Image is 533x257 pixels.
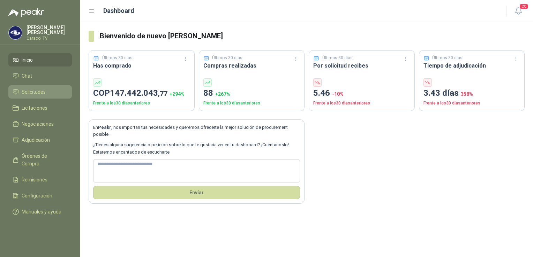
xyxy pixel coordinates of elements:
a: Chat [8,69,72,83]
h3: Bienvenido de nuevo [PERSON_NAME] [100,31,525,41]
p: Caracol TV [27,36,72,40]
p: En , nos importan tus necesidades y queremos ofrecerte la mejor solución de procurement posible. [93,124,300,138]
p: Frente a los 30 días anteriores [93,100,190,107]
p: COP [93,87,190,100]
p: Últimos 30 días [212,55,242,61]
span: Licitaciones [22,104,47,112]
span: 147.442.043 [110,88,167,98]
span: 358 % [461,91,473,97]
span: Negociaciones [22,120,54,128]
span: Solicitudes [22,88,46,96]
b: Peakr [98,125,111,130]
span: Adjudicación [22,136,50,144]
span: + 294 % [170,91,185,97]
p: Últimos 30 días [322,55,353,61]
a: Órdenes de Compra [8,149,72,170]
p: Frente a los 30 días anteriores [423,100,520,107]
img: Logo peakr [8,8,44,17]
span: ,77 [158,89,167,98]
a: Licitaciones [8,101,72,115]
span: 20 [519,3,529,10]
p: Frente a los 30 días anteriores [313,100,410,107]
p: 5.46 [313,87,410,100]
button: Envíar [93,186,300,199]
a: Remisiones [8,173,72,186]
a: Configuración [8,189,72,202]
p: Frente a los 30 días anteriores [203,100,300,107]
span: -10 % [332,91,344,97]
span: Remisiones [22,176,47,184]
h1: Dashboard [103,6,134,16]
h3: Has comprado [93,61,190,70]
span: Chat [22,72,32,80]
button: 20 [512,5,525,17]
p: Últimos 30 días [432,55,463,61]
p: ¿Tienes alguna sugerencia o petición sobre lo que te gustaría ver en tu dashboard? ¡Cuéntanoslo! ... [93,141,300,156]
p: 88 [203,87,300,100]
h3: Tiempo de adjudicación [423,61,520,70]
h3: Compras realizadas [203,61,300,70]
a: Inicio [8,53,72,67]
span: Configuración [22,192,52,200]
a: Negociaciones [8,117,72,131]
img: Company Logo [9,26,22,39]
h3: Por solicitud recibes [313,61,410,70]
a: Adjudicación [8,133,72,147]
span: + 267 % [215,91,230,97]
span: Órdenes de Compra [22,152,65,168]
p: Últimos 30 días [102,55,133,61]
a: Manuales y ayuda [8,205,72,218]
span: Inicio [22,56,33,64]
span: Manuales y ayuda [22,208,61,216]
a: Solicitudes [8,85,72,99]
p: 3.43 días [423,87,520,100]
p: [PERSON_NAME] [PERSON_NAME] [27,25,72,35]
